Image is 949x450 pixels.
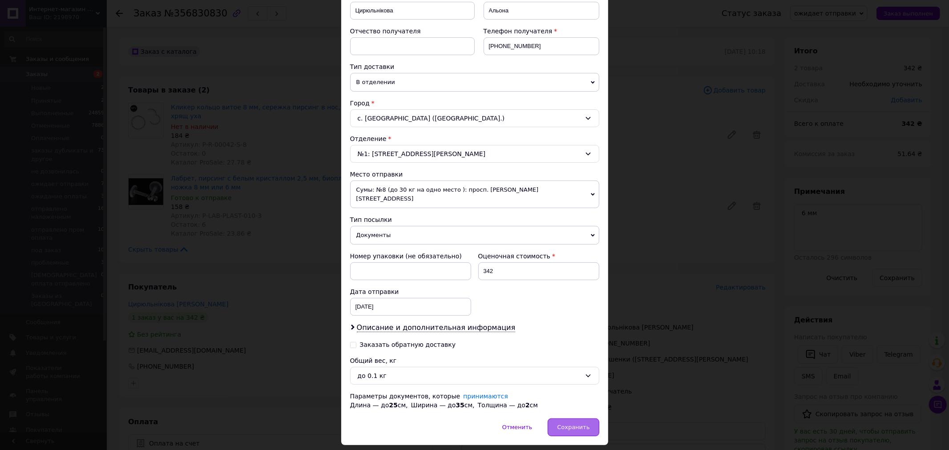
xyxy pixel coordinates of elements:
[350,109,599,127] div: с. [GEOGRAPHIC_DATA] ([GEOGRAPHIC_DATA].)
[389,402,397,409] span: 25
[478,252,599,261] div: Оценочная стоимость
[350,181,599,208] span: Сумы: №8 (до 30 кг на одно место ): просп. [PERSON_NAME][STREET_ADDRESS]
[350,216,392,223] span: Тип посылки
[350,171,403,178] span: Место отправки
[350,63,395,70] span: Тип доставки
[350,134,599,143] div: Отделение
[357,323,516,332] span: Описание и дополнительная информация
[350,356,599,365] div: Общий вес, кг
[350,99,599,108] div: Город
[350,392,599,410] div: Параметры документов, которые Длина — до см, Ширина — до см, Толщина — до см
[350,28,421,35] span: Отчество получателя
[557,424,590,430] span: Сохранить
[350,226,599,245] span: Документы
[350,73,599,92] span: В отделении
[360,341,456,349] div: Заказать обратную доставку
[358,371,581,381] div: до 0.1 кг
[525,402,530,409] span: 2
[484,37,599,55] input: +380
[463,393,508,400] a: принимаются
[350,145,599,163] div: №1: [STREET_ADDRESS][PERSON_NAME]
[350,252,471,261] div: Номер упаковки (не обязательно)
[350,287,471,296] div: Дата отправки
[502,424,533,430] span: Отменить
[456,402,464,409] span: 35
[484,28,553,35] span: Телефон получателя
